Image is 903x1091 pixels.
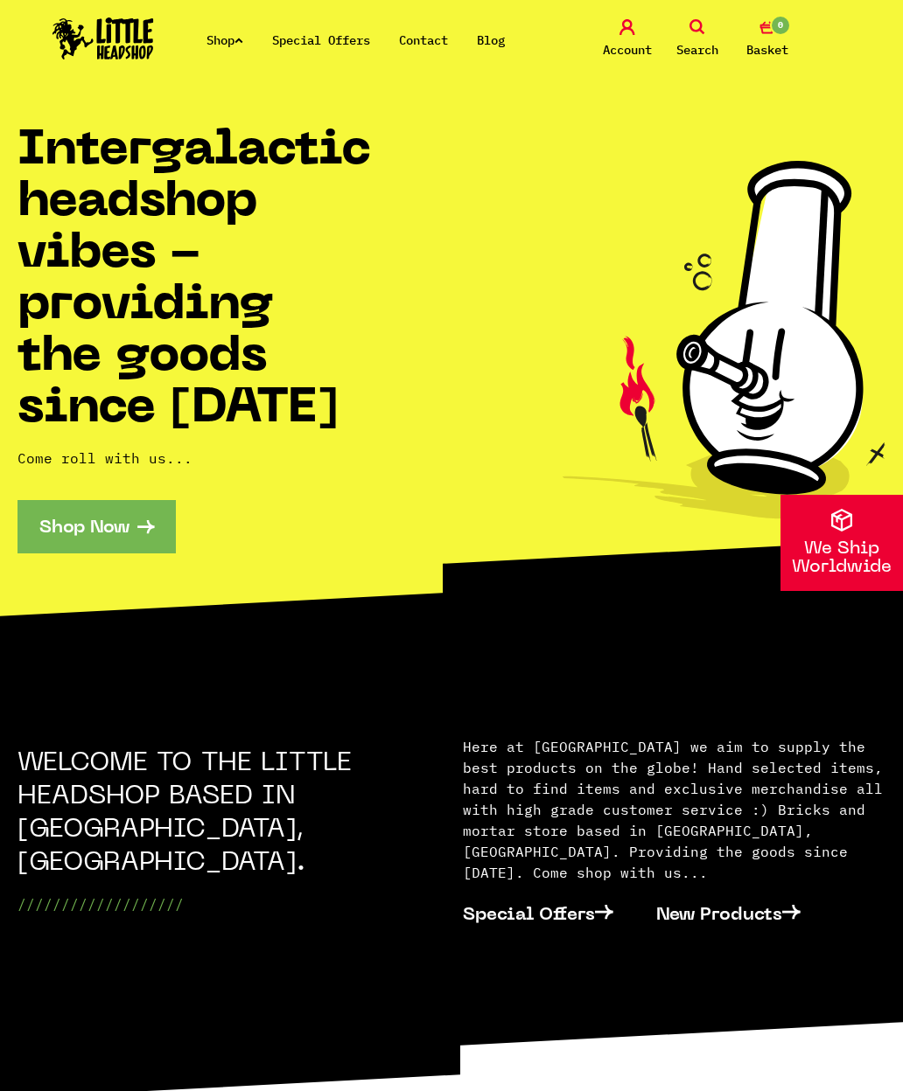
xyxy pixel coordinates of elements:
[603,39,652,60] span: Account
[206,32,243,48] a: Shop
[463,736,886,883] p: Here at [GEOGRAPHIC_DATA] we aim to supply the best products on the globe! Hand selected items, h...
[17,448,365,469] p: Come roll with us...
[17,893,441,914] p: ///////////////////
[52,17,154,59] img: Little Head Shop Logo
[746,39,788,60] span: Basket
[676,39,718,60] span: Search
[17,500,176,553] a: Shop Now
[463,887,635,940] a: Special Offers
[780,540,903,577] p: We Ship Worldwide
[667,19,728,60] a: Search
[737,19,798,60] a: 0 Basket
[399,32,448,48] a: Contact
[477,32,505,48] a: Blog
[17,747,441,880] h2: WELCOME TO THE LITTLE HEADSHOP BASED IN [GEOGRAPHIC_DATA], [GEOGRAPHIC_DATA].
[272,32,370,48] a: Special Offers
[656,887,822,940] a: New Products
[770,15,791,36] span: 0
[17,126,365,435] h1: Intergalactic headshop vibes - providing the goods since [DATE]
